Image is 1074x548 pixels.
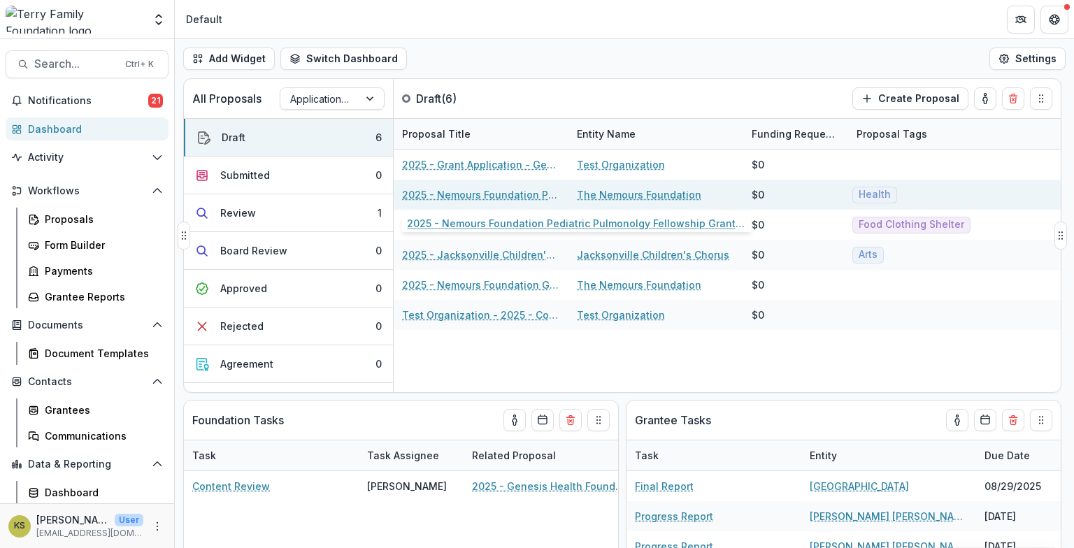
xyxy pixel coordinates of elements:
button: Delete card [1002,87,1024,110]
a: Grantee Reports [22,285,169,308]
a: Proposals [22,208,169,231]
button: Create Proposal [852,87,968,110]
a: Communications [22,424,169,447]
div: Task [626,440,801,470]
button: Get Help [1040,6,1068,34]
div: Task Assignee [359,448,447,463]
div: Dashboard [28,122,157,136]
div: Grantees [45,403,157,417]
a: Test Organization [577,157,665,172]
button: Delete card [1002,409,1024,431]
button: Drag [178,222,190,250]
div: Due Date [976,448,1038,463]
div: $0 [752,247,764,262]
span: 21 [148,94,163,108]
a: Test Organization - 2025 - Communication Guidelines [402,308,560,322]
button: Drag [1054,222,1067,250]
div: Related Proposal [464,440,638,470]
a: [PERSON_NAME] [PERSON_NAME] Foundaton [810,509,968,524]
div: Form Builder [45,238,157,252]
div: Task [184,440,359,470]
div: Draft [222,130,245,145]
button: Calendar [531,409,554,431]
span: Activity [28,152,146,164]
button: Draft6 [184,119,393,157]
button: Open Data & Reporting [6,453,169,475]
p: [EMAIL_ADDRESS][DOMAIN_NAME] [36,527,143,540]
div: Funding Requested [743,127,848,141]
button: Open Workflows [6,180,169,202]
div: Dashboard [45,485,157,500]
div: Proposal Tags [848,127,936,141]
button: Search... [6,50,169,78]
div: Task [184,448,224,463]
div: $0 [752,187,764,202]
button: Switch Dashboard [280,48,407,70]
button: Partners [1007,6,1035,34]
a: Progress Report [635,509,713,524]
div: Approved [220,281,267,296]
div: Proposal Title [394,119,568,149]
button: Open entity switcher [149,6,169,34]
div: Funding Requested [743,119,848,149]
button: Submitted0 [184,157,393,194]
div: Entity [801,440,976,470]
button: toggle-assigned-to-me [946,409,968,431]
div: Proposal Title [394,127,479,141]
div: Proposals [45,212,157,226]
span: Documents [28,319,146,331]
a: Content Review [192,479,270,493]
div: 1 [378,206,382,220]
span: Food Clothing Shelter [859,219,964,231]
div: Proposal Tags [848,119,1023,149]
button: Open Activity [6,146,169,168]
div: Entity Name [568,119,743,149]
div: Review [220,206,256,220]
a: Test Organization [577,308,665,322]
div: $0 [752,157,764,172]
div: Task Assignee [359,440,464,470]
a: Jacksonville Children's Chorus [577,247,729,262]
button: More [149,518,166,535]
div: Task [626,448,667,463]
img: Terry Family Foundation logo [6,6,143,34]
a: The Nemours Foundation [577,187,701,202]
span: Search... [34,57,117,71]
span: Arts [859,249,878,261]
div: 0 [375,356,382,371]
a: 2025 - Nemours Foundation Grant Application Form - Program or Project [402,277,560,292]
div: Grantee Reports [45,289,157,304]
div: Default [186,12,222,27]
span: Notifications [28,95,148,107]
div: [PERSON_NAME] [367,479,447,493]
div: 0 [375,281,382,296]
div: Payments [45,264,157,278]
button: Open Documents [6,314,169,336]
a: Downtown Ecumencial Services Council [577,217,735,232]
a: Final Report [635,479,694,493]
button: Delete card [559,409,582,431]
div: $0 [752,308,764,322]
a: 2025 - Grant Application - General Operating Support [402,157,560,172]
button: Review1 [184,194,393,232]
div: Related Proposal [464,448,564,463]
p: Foundation Tasks [192,412,284,428]
div: Agreement [220,356,273,371]
button: Add Widget [183,48,275,70]
button: toggle-assigned-to-me [503,409,526,431]
a: Grantees [22,398,169,421]
p: [PERSON_NAME] [36,512,109,527]
button: Calendar [974,409,996,431]
a: Payments [22,259,169,282]
a: Document Templates [22,342,169,365]
p: Draft ( 6 ) [416,90,521,107]
button: Notifications21 [6,89,169,112]
div: Rejected [220,319,264,333]
div: Document Templates [45,346,157,361]
button: Settings [989,48,1066,70]
div: Kathleen Shaw [14,521,25,531]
